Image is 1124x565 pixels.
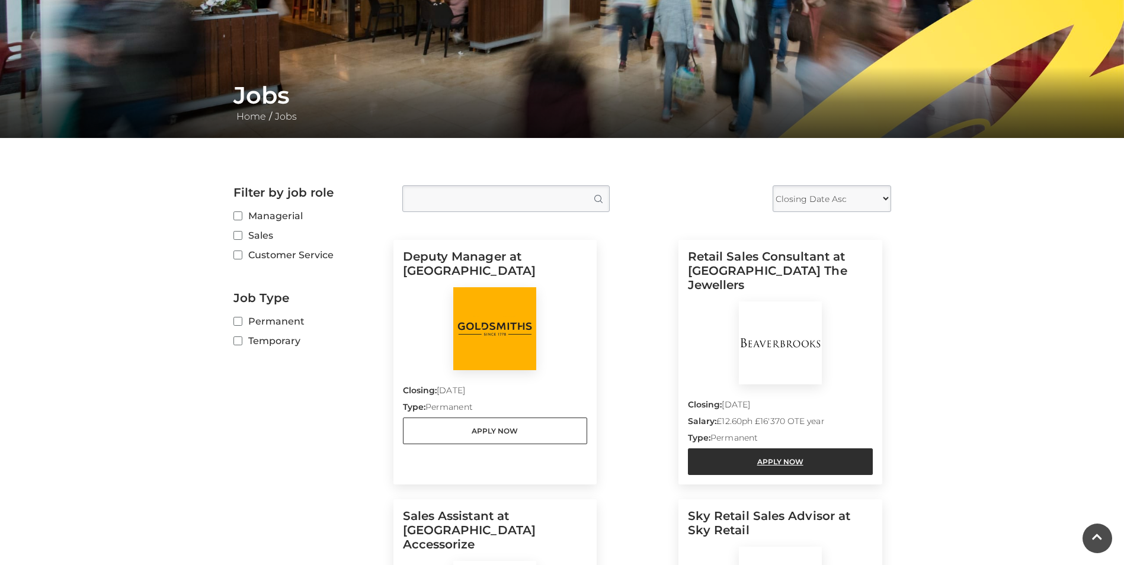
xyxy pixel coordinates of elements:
[403,385,437,396] strong: Closing:
[233,185,385,200] h2: Filter by job role
[453,287,536,370] img: Goldsmiths
[225,81,900,124] div: /
[739,301,822,384] img: BeaverBrooks The Jewellers
[272,111,300,122] a: Jobs
[403,418,588,444] a: Apply Now
[233,111,269,122] a: Home
[233,81,891,110] h1: Jobs
[688,416,717,426] strong: Salary:
[688,415,873,432] p: £12.60ph £16'370 OTE year
[688,249,873,301] h5: Retail Sales Consultant at [GEOGRAPHIC_DATA] The Jewellers
[688,432,873,448] p: Permanent
[688,399,873,415] p: [DATE]
[233,291,385,305] h2: Job Type
[233,248,385,262] label: Customer Service
[403,384,588,401] p: [DATE]
[688,448,873,475] a: Apply Now
[233,333,385,348] label: Temporary
[688,399,722,410] strong: Closing:
[403,249,588,287] h5: Deputy Manager at [GEOGRAPHIC_DATA]
[233,208,385,223] label: Managerial
[403,509,588,561] h5: Sales Assistant at [GEOGRAPHIC_DATA] Accessorize
[233,314,385,329] label: Permanent
[688,432,710,443] strong: Type:
[688,509,873,547] h5: Sky Retail Sales Advisor at Sky Retail
[403,401,588,418] p: Permanent
[403,402,425,412] strong: Type:
[233,228,385,243] label: Sales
